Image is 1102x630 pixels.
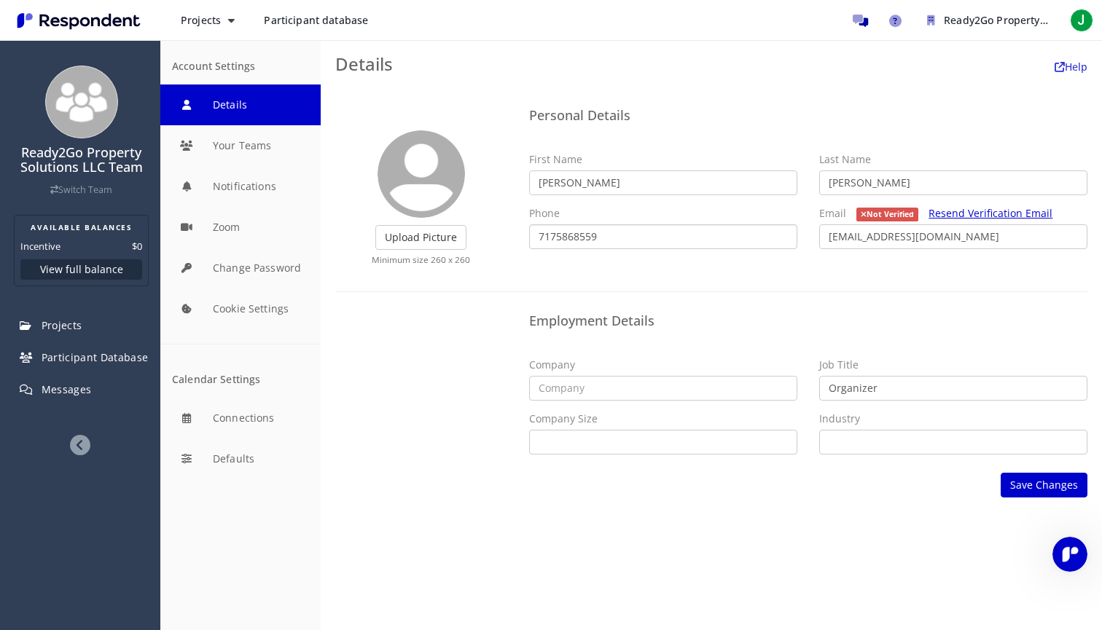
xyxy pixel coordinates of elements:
[1055,60,1087,74] a: Help
[12,9,146,33] img: Respondent
[856,208,919,221] span: Not Verified
[169,7,246,34] button: Projects
[335,253,507,266] p: Minimum size 260 x 260
[529,152,582,167] label: First Name
[172,374,309,386] div: Calendar Settings
[529,412,598,426] label: Company Size
[529,109,1088,123] h4: Personal Details
[9,146,153,175] h4: Ready2Go Property Solutions LLC Team
[819,358,859,372] label: Job Title
[20,239,60,253] dt: Incentive
[45,66,118,138] img: team_avatar_256.png
[181,13,221,27] span: Projects
[915,7,1061,34] button: Ready2Go Property Solutions LLC Team
[529,358,575,372] label: Company
[132,239,142,253] dd: $0
[1067,7,1096,34] button: J
[160,248,321,288] button: Change Password
[529,170,797,195] input: First Name
[264,13,368,27] span: Participant database
[819,412,860,426] label: Industry
[378,130,465,218] img: user_avatar_128.png
[845,6,875,35] a: Message participants
[819,152,871,167] label: Last Name
[160,438,321,479] button: Defaults
[160,166,321,207] button: Notifications
[42,318,82,332] span: Projects
[819,376,1087,401] input: Job Title
[50,184,112,196] a: Switch Team
[819,224,1087,249] input: Email
[819,170,1087,195] input: Last Name
[160,288,321,329] button: Cookie Settings
[529,224,797,249] input: Phone
[335,52,393,76] span: Details
[14,215,149,286] section: Balance summary
[529,206,560,221] label: Phone
[160,207,321,248] button: Zoom
[20,259,142,280] button: View full balance
[880,6,910,35] a: Help and support
[529,376,797,401] input: Company
[929,206,1052,220] a: Resend Verification Email
[20,221,142,233] h2: AVAILABLE BALANCES
[1070,9,1093,32] span: J
[42,382,92,396] span: Messages
[160,398,321,438] button: Connections
[819,206,846,220] span: Email
[375,225,466,250] label: Upload Picture
[160,125,321,166] button: Your Teams
[42,350,149,364] span: Participant Database
[160,84,321,125] button: Details
[1001,473,1087,497] button: Save Changes
[529,314,1088,328] h4: Employment Details
[1052,537,1087,572] iframe: Intercom live chat
[172,60,309,73] div: Account Settings
[252,7,380,34] a: Participant database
